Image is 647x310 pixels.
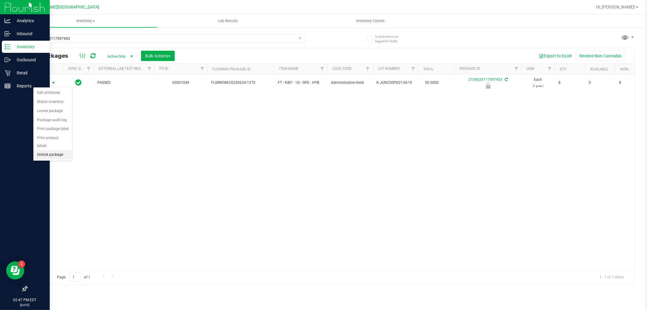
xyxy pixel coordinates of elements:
span: In Sync [76,78,82,87]
span: 8 [619,80,642,86]
span: Inventory Counts [348,18,393,24]
button: Bulk Actions [141,51,175,61]
a: Filter [511,64,521,74]
p: Analytics [11,17,47,24]
a: Filter [197,64,207,74]
p: (1 g ea.) [525,83,551,89]
a: Filter [84,64,94,74]
a: Filter [545,64,555,74]
span: Sync from Compliance System [504,77,508,82]
a: Qty [560,67,566,71]
p: Outbound [11,56,47,63]
div: Administrative Hold [454,83,522,89]
span: Page of 1 [52,272,96,282]
button: Export to Excel [535,51,575,61]
a: Inventory [15,15,157,27]
li: Locate package [33,107,72,116]
p: Reports [11,82,47,90]
li: Print product labels [33,134,72,150]
a: Filter [363,64,373,74]
span: FT - KIEF - 1G - GPE - HYB [278,80,324,86]
span: PASSED [97,80,151,86]
span: Lab Results [210,18,246,24]
iframe: Resource center [6,261,24,280]
a: PO ID [159,66,168,71]
a: Filter [408,64,418,74]
span: Clear [298,34,302,42]
a: Item Name [279,66,298,71]
li: Global inventory [33,97,72,107]
a: Sync Status [68,66,92,71]
li: Package audit log [33,116,72,125]
span: Each [525,77,551,88]
span: Inventory [15,18,157,24]
input: Search Package ID, Item Name, SKU, Lot or Part Number... [27,34,305,43]
span: [PERSON_NAME][GEOGRAPHIC_DATA] [25,5,99,10]
span: 1 - 1 of 1 items [595,272,628,281]
li: Print package label [33,124,72,134]
span: Include items not tagged for facility [375,34,406,43]
button: Receive Non-Cannabis [575,51,625,61]
a: 00001049 [173,80,190,85]
span: 0 [589,80,612,86]
a: Filter [317,64,327,74]
p: Inbound [11,30,47,37]
p: Inventory [11,43,47,50]
iframe: Resource center unread badge [18,261,25,268]
li: Edit attributes [33,88,72,97]
span: All Packages [32,53,74,59]
inline-svg: Outbound [5,57,11,63]
span: Bulk Actions [145,53,171,58]
p: 02:47 PM EDT [3,297,47,303]
a: External Lab Test Result [99,66,146,71]
p: Retail [11,69,47,77]
span: Administrative Hold [331,80,369,86]
a: UOM [526,66,534,71]
a: Lock Code [332,66,352,71]
a: Lab Results [157,15,299,27]
a: Flourish Package ID [212,67,251,71]
a: Package ID [460,66,480,71]
p: [DATE] [3,303,47,307]
span: 8 [558,80,581,86]
input: 1 [69,272,80,282]
inline-svg: Inbound [5,31,11,37]
span: FLSRWGM-20250624-1370 [211,80,271,86]
a: Filter [144,64,154,74]
a: Inventory Counts [299,15,441,27]
span: select [50,79,57,87]
span: 59.5000 [422,78,442,87]
inline-svg: Reports [5,83,11,89]
a: Available [590,67,608,71]
a: 2100633117597453 [468,77,502,82]
li: Unlock package [33,150,72,159]
inline-svg: Retail [5,70,11,76]
span: K-JUN25GPE01-0619 [376,80,415,86]
span: Hi, [PERSON_NAME]! [596,5,635,9]
a: Lot Number [378,66,399,71]
a: THC% [423,67,433,71]
inline-svg: Inventory [5,44,11,50]
inline-svg: Analytics [5,18,11,24]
